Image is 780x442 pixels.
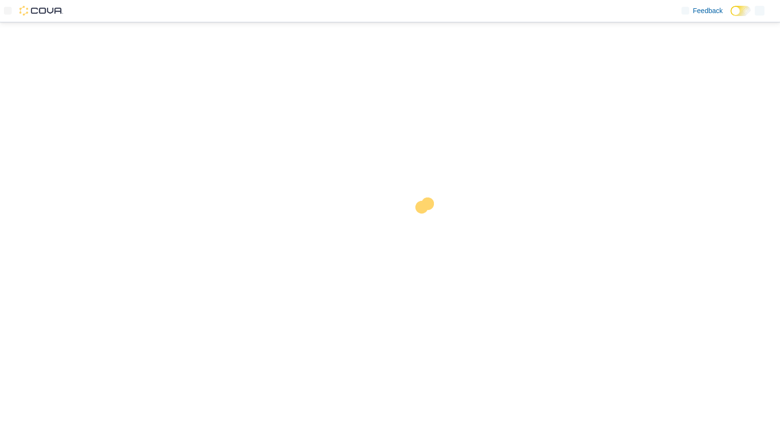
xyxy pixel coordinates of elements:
img: cova-loader [390,190,463,263]
img: Cova [19,6,63,16]
input: Dark Mode [730,6,751,16]
a: Feedback [678,1,727,20]
span: Feedback [693,6,723,16]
